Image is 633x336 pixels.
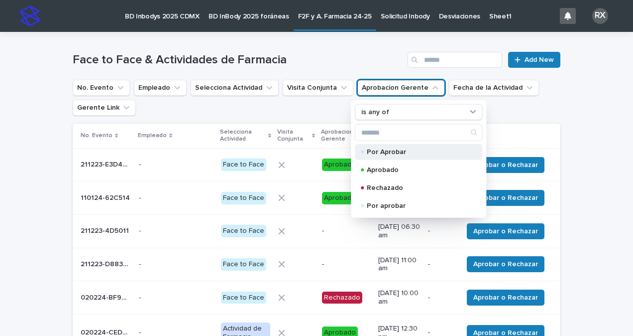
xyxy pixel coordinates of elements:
a: Add New [508,52,560,68]
button: No. Evento [73,80,130,96]
div: Face to Face [221,258,266,271]
p: Por aprobar [367,202,466,209]
p: Por Aprobar [367,149,466,156]
img: stacker-logo-s-only.png [20,6,40,26]
p: Aprobado [367,167,466,173]
button: Fecha de la Actividad [449,80,539,96]
p: Selecciona Actividad [220,127,266,145]
p: - [139,292,143,302]
p: - [139,258,143,269]
p: Visita Conjunta [277,127,310,145]
tr: 020224-BF9DE0020224-BF9DE0 -- Face to FaceRechazado[DATE] 10:00 am-Aprobar o Rechazar [73,281,560,315]
p: 020224-BF9DE0 [81,292,133,302]
input: Search [408,52,502,68]
button: Selecciona Actividad [191,80,279,96]
button: Empleado [134,80,187,96]
button: Aprobar o Rechazar [467,157,544,173]
tr: 211223-E3D43D211223-E3D43D -- Face to FaceAprobado[DATE] 03:15 pm-Aprobar o Rechazar [73,148,560,181]
tr: 211223-4D5011211223-4D5011 -- Face to Face-[DATE] 06:30 am-Aprobar o Rechazar [73,214,560,248]
button: Aprobar o Rechazar [467,290,544,306]
input: Search [355,125,482,141]
p: Empleado [138,130,167,141]
div: Face to Face [221,159,266,171]
p: 211223-D883ED [81,258,133,269]
div: Aprobado [322,159,358,171]
button: Aprobar o Rechazar [467,223,544,239]
p: - [139,192,143,202]
div: Aprobado [322,192,358,204]
p: is any of [361,108,389,116]
p: 211223-4D5011 [81,225,131,235]
span: Aprobar o Rechazar [473,193,538,203]
div: Face to Face [221,225,266,237]
tr: 110124-62C514110124-62C514 -- Face to FaceAprobado[DATE] 12:00 amAVOB Aprobar o Rechazar [73,181,560,215]
span: Aprobar o Rechazar [473,293,538,303]
p: - [428,227,455,235]
span: Aprobar o Rechazar [473,259,538,269]
button: Aprobar o Rechazar [467,190,544,206]
p: Aprobacion Gerente [321,127,365,145]
span: Aprobar o Rechazar [473,160,538,170]
div: Search [355,124,482,141]
p: - [139,159,143,169]
div: Face to Face [221,192,266,204]
p: [DATE] 10:00 am [378,289,420,306]
p: - [428,260,455,269]
div: RX [592,8,608,24]
p: No. Evento [81,130,112,141]
p: [DATE] 06:30 am [378,223,420,240]
tr: 211223-D883ED211223-D883ED -- Face to Face-[DATE] 11:00 am-Aprobar o Rechazar [73,248,560,281]
span: Add New [525,56,554,63]
p: 211223-E3D43D [81,159,133,169]
button: Visita Conjunta [283,80,353,96]
p: - [322,260,370,269]
span: Aprobar o Rechazar [473,226,538,236]
p: - [139,225,143,235]
div: Rechazado [322,292,362,304]
p: 110124-62C514 [81,192,132,202]
div: Face to Face [221,292,266,304]
p: - [428,294,455,302]
p: - [322,227,370,235]
p: Rechazado [367,184,466,191]
button: Aprobar o Rechazar [467,256,544,272]
p: [DATE] 11:00 am [378,256,420,273]
h1: Face to Face & Actividades de Farmacia [73,53,404,67]
button: Gerente Link [73,100,136,116]
button: Aprobacion Gerente [357,80,445,96]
